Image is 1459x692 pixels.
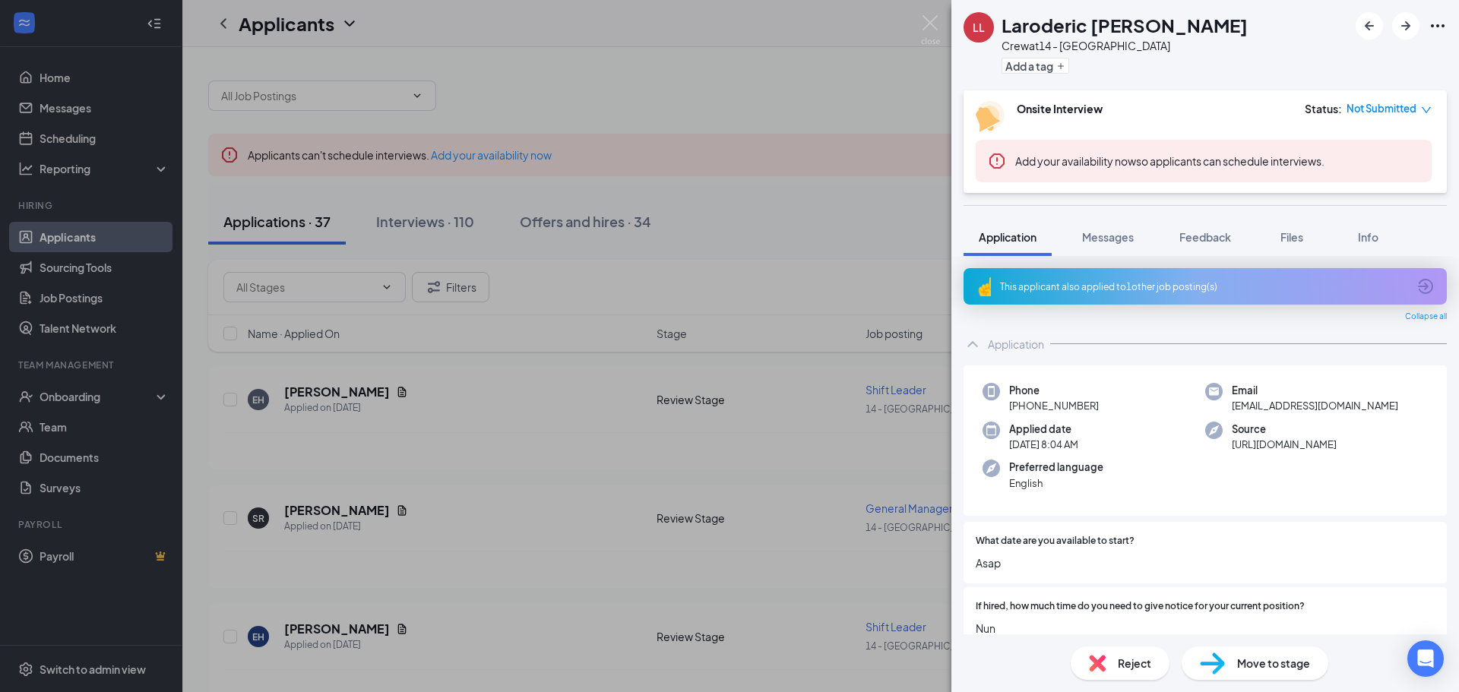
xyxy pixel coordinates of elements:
[1429,17,1447,35] svg: Ellipses
[1009,476,1103,491] span: English
[1009,398,1099,413] span: [PHONE_NUMBER]
[1015,154,1324,168] span: so applicants can schedule interviews.
[1416,277,1435,295] svg: ArrowCircle
[1000,280,1407,293] div: This applicant also applied to 1 other job posting(s)
[1232,383,1398,398] span: Email
[1232,422,1337,437] span: Source
[1305,101,1342,116] div: Status :
[1056,62,1065,71] svg: Plus
[988,337,1044,352] div: Application
[1015,153,1136,169] button: Add your availability now
[976,555,1435,571] span: Asap
[1017,102,1103,115] b: Onsite Interview
[1358,230,1378,244] span: Info
[973,20,985,35] div: LL
[1392,12,1419,39] button: ArrowRight
[976,599,1305,614] span: If hired, how much time do you need to give notice for your current position?
[1421,105,1432,115] span: down
[979,230,1036,244] span: Application
[1407,640,1444,677] div: Open Intercom Messenger
[1002,12,1248,38] h1: Laroderic [PERSON_NAME]
[1405,311,1447,323] span: Collapse all
[1179,230,1231,244] span: Feedback
[1237,655,1310,671] span: Move to stage
[1347,101,1416,116] span: Not Submitted
[1009,437,1078,452] span: [DATE] 8:04 AM
[1280,230,1303,244] span: Files
[1232,398,1398,413] span: [EMAIL_ADDRESS][DOMAIN_NAME]
[964,335,982,353] svg: ChevronUp
[988,152,1006,170] svg: Error
[1232,437,1337,452] span: [URL][DOMAIN_NAME]
[1356,12,1383,39] button: ArrowLeftNew
[1397,17,1415,35] svg: ArrowRight
[1009,383,1099,398] span: Phone
[1009,422,1078,437] span: Applied date
[1082,230,1134,244] span: Messages
[1118,655,1151,671] span: Reject
[1002,38,1248,53] div: Crew at 14 - [GEOGRAPHIC_DATA]
[1002,58,1069,74] button: PlusAdd a tag
[1360,17,1378,35] svg: ArrowLeftNew
[1009,460,1103,475] span: Preferred language
[976,620,1435,637] span: Nun
[976,534,1135,548] span: What date are you available to start?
